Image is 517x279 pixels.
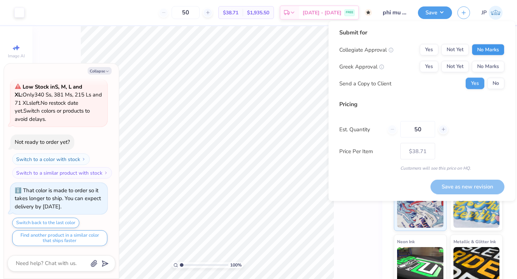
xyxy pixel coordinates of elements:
[81,157,86,161] img: Switch to a color with stock
[489,6,503,20] img: Jade Paneduro
[8,53,25,59] span: Image AI
[418,6,452,19] button: Save
[339,46,393,54] div: Collegiate Approval
[339,165,504,171] div: Customers will see this price on HQ.
[441,44,469,56] button: Not Yet
[397,192,443,228] img: Standard
[339,79,391,88] div: Send a Copy to Client
[397,238,415,245] span: Neon Ink
[339,62,384,71] div: Greek Approval
[15,187,101,210] div: That color is made to order so it takes longer to ship. You can expect delivery by [DATE].
[472,61,504,72] button: No Marks
[420,61,438,72] button: Yes
[15,138,70,146] div: Not ready to order yet?
[15,83,102,123] span: Only 340 Ss, 381 Ms, 215 Ls and 71 XLs left. Switch colors or products to avoid delays.
[339,28,504,37] div: Submit for
[453,238,496,245] span: Metallic & Glitter Ink
[88,67,112,75] button: Collapse
[420,44,438,56] button: Yes
[104,171,108,175] img: Switch to a similar product with stock
[12,167,112,179] button: Switch to a similar product with stock
[466,78,484,89] button: Yes
[15,99,78,115] span: No restock date yet.
[230,262,242,268] span: 100 %
[400,121,435,138] input: – –
[481,9,487,17] span: JP
[339,147,395,155] label: Price Per Item
[12,153,90,165] button: Switch to a color with stock
[339,125,382,133] label: Est. Quantity
[377,5,413,20] input: Untitled Design
[453,192,500,228] img: Puff Ink
[223,9,238,16] span: $38.71
[12,218,79,228] button: Switch back to the last color
[339,100,504,109] div: Pricing
[303,9,341,16] span: [DATE] - [DATE]
[172,6,200,19] input: – –
[247,9,269,16] span: $1,935.50
[472,44,504,56] button: No Marks
[346,10,353,15] span: FREE
[441,61,469,72] button: Not Yet
[481,6,503,20] a: JP
[15,83,82,99] strong: Low Stock in S, M, L and XL :
[12,230,107,246] button: Find another product in a similar color that ships faster
[487,78,504,89] button: No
